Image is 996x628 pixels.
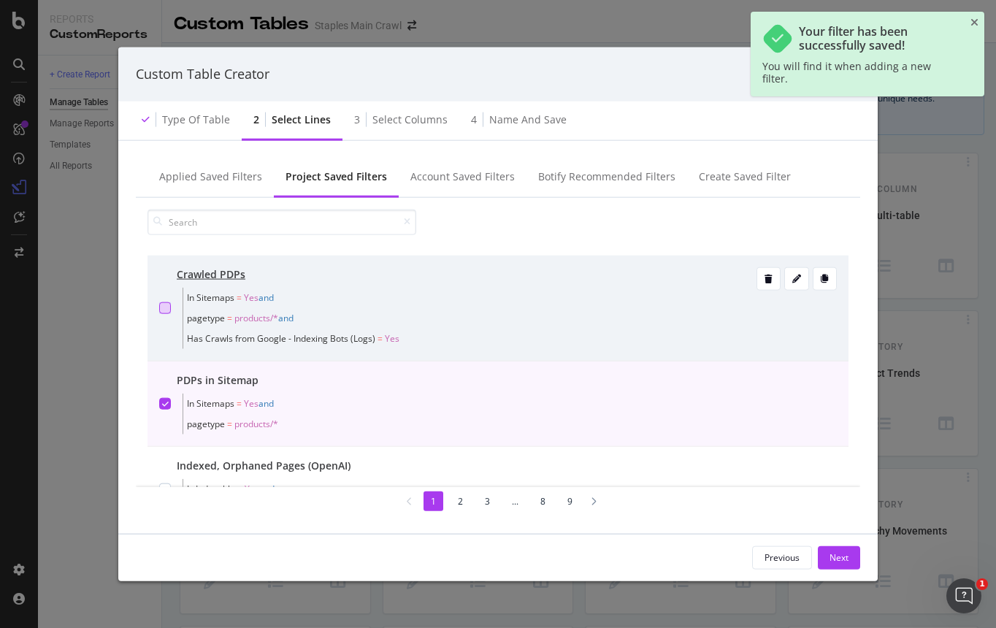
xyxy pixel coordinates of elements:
[253,112,259,126] div: 2
[237,291,242,303] span: =
[818,545,860,569] button: Next
[259,482,275,494] span: and
[227,311,232,323] span: =
[756,267,781,290] button: Delete this filter.
[286,169,387,183] div: Project Saved Filters
[258,291,274,303] span: and
[505,491,526,511] li: ...
[159,169,262,183] div: Applied Saved Filters
[272,112,331,126] div: Select lines
[372,112,448,126] div: Select columns
[118,47,878,581] div: modal
[560,491,580,511] li: 9
[187,291,234,303] span: In Sitemaps
[258,397,274,409] span: and
[187,417,225,429] span: pagetype
[538,169,675,183] div: Botify Recommended Filters
[378,332,383,344] span: =
[187,332,375,344] span: Has Crawls from Google - Indexing Bots (Logs)
[830,551,848,564] div: Next
[765,551,800,564] div: Previous
[136,65,269,84] div: Custom Table Creator
[752,545,812,569] button: Previous
[451,491,470,511] li: 2
[187,311,225,323] span: pagetype
[354,112,360,126] div: 3
[234,417,278,429] span: products/*
[234,311,278,323] span: products/*
[385,332,399,344] span: Yes
[245,482,259,494] span: Yes
[946,578,981,613] iframe: Intercom live chat
[410,169,515,183] div: Account Saved Filters
[699,169,791,183] div: Create Saved Filter
[533,491,553,511] li: 8
[813,267,837,290] button: Clone this filter.
[162,112,230,126] div: Type of table
[237,397,242,409] span: =
[187,482,235,494] span: Is Indexable
[244,291,258,303] span: Yes
[187,397,234,409] span: In Sitemaps
[244,397,258,409] span: Yes
[799,25,958,53] div: Your filter has been successfully saved!
[177,458,350,472] div: Indexed, Orphaned Pages (OpenAI)
[424,491,443,511] li: 1
[784,267,809,290] button: Edit this filter.
[278,311,294,323] span: and
[976,578,988,590] span: 1
[177,372,258,387] div: PDPs in Sitemap
[177,267,245,281] div: Crawled PDPs
[489,112,567,126] div: Name and save
[227,417,232,429] span: =
[148,209,416,234] input: Search
[237,482,242,494] span: =
[970,18,978,28] div: close toast
[762,59,931,85] span: You will find it when adding a new filter.
[471,112,477,126] div: 4
[478,491,497,511] li: 3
